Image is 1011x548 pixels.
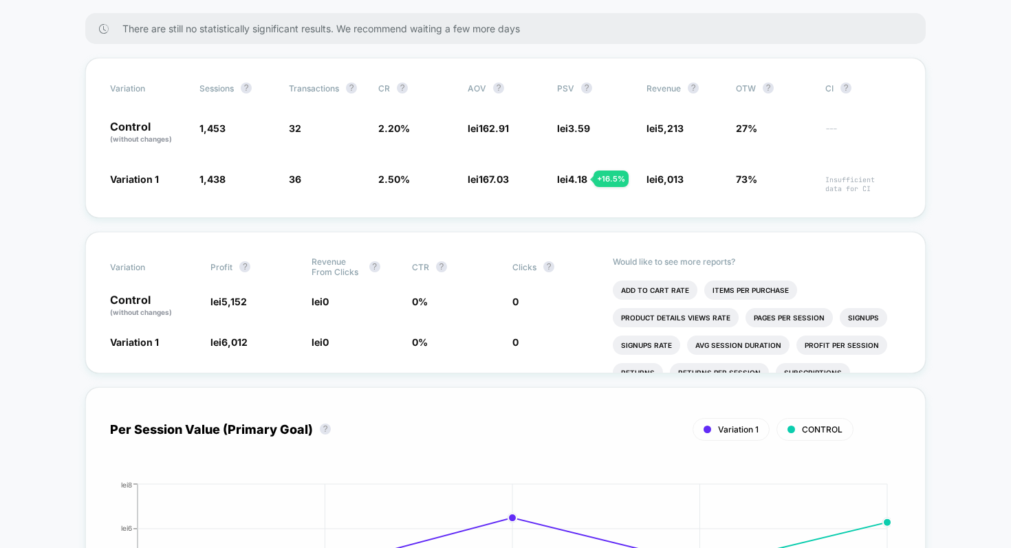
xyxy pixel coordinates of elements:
[110,135,172,143] span: (without changes)
[199,173,226,185] span: 1,438
[657,122,684,134] span: 5,213
[241,83,252,94] button: ?
[568,173,587,185] span: 4.18
[646,122,684,134] span: lei
[613,281,697,300] li: Add To Cart Rate
[746,308,833,327] li: Pages Per Session
[568,122,590,134] span: 3.59
[110,336,159,348] span: Variation 1
[479,173,509,185] span: 167.03
[312,296,329,307] span: lei
[825,175,901,193] span: Insufficient data for CI
[557,173,587,185] span: lei
[210,336,248,348] span: lei
[825,124,901,144] span: ---
[840,308,887,327] li: Signups
[110,121,186,144] p: Control
[468,122,509,134] span: lei
[512,262,536,272] span: Clicks
[613,256,901,267] p: Would like to see more reports?
[581,83,592,94] button: ?
[121,525,132,533] tspan: lei6
[397,83,408,94] button: ?
[239,261,250,272] button: ?
[289,173,301,185] span: 36
[613,308,739,327] li: Product Details Views Rate
[412,336,428,348] span: 0 %
[436,261,447,272] button: ?
[110,83,186,94] span: Variation
[646,173,684,185] span: lei
[378,122,410,134] span: 2.20 %
[468,83,486,94] span: AOV
[543,261,554,272] button: ?
[825,83,901,94] span: CI
[122,23,898,34] span: There are still no statistically significant results. We recommend waiting a few more days
[221,336,248,348] span: 6,012
[468,173,509,185] span: lei
[657,173,684,185] span: 6,013
[718,424,759,435] span: Variation 1
[320,424,331,435] button: ?
[110,173,159,185] span: Variation 1
[378,83,390,94] span: CR
[736,122,757,134] span: 27%
[512,336,519,348] span: 0
[221,296,247,307] span: 5,152
[776,363,850,382] li: Subscriptions
[412,296,428,307] span: 0 %
[479,122,509,134] span: 162.91
[594,171,629,187] div: + 16.5 %
[613,336,680,355] li: Signups Rate
[346,83,357,94] button: ?
[493,83,504,94] button: ?
[210,296,247,307] span: lei
[704,281,797,300] li: Items Per Purchase
[687,336,790,355] li: Avg Session Duration
[369,261,380,272] button: ?
[796,336,887,355] li: Profit Per Session
[802,424,842,435] span: CONTROL
[840,83,851,94] button: ?
[110,308,172,316] span: (without changes)
[110,256,186,277] span: Variation
[199,122,226,134] span: 1,453
[670,363,769,382] li: Returns Per Session
[557,122,590,134] span: lei
[763,83,774,94] button: ?
[736,83,812,94] span: OTW
[121,481,132,489] tspan: lei8
[312,336,329,348] span: lei
[736,173,757,185] span: 73%
[378,173,410,185] span: 2.50 %
[110,294,197,318] p: Control
[613,363,663,382] li: Returns
[512,296,519,307] span: 0
[312,256,362,277] span: Revenue From Clicks
[412,262,429,272] span: CTR
[289,122,301,134] span: 32
[323,296,329,307] span: 0
[688,83,699,94] button: ?
[289,83,339,94] span: Transactions
[557,83,574,94] span: PSV
[646,83,681,94] span: Revenue
[323,336,329,348] span: 0
[199,83,234,94] span: Sessions
[210,262,232,272] span: Profit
